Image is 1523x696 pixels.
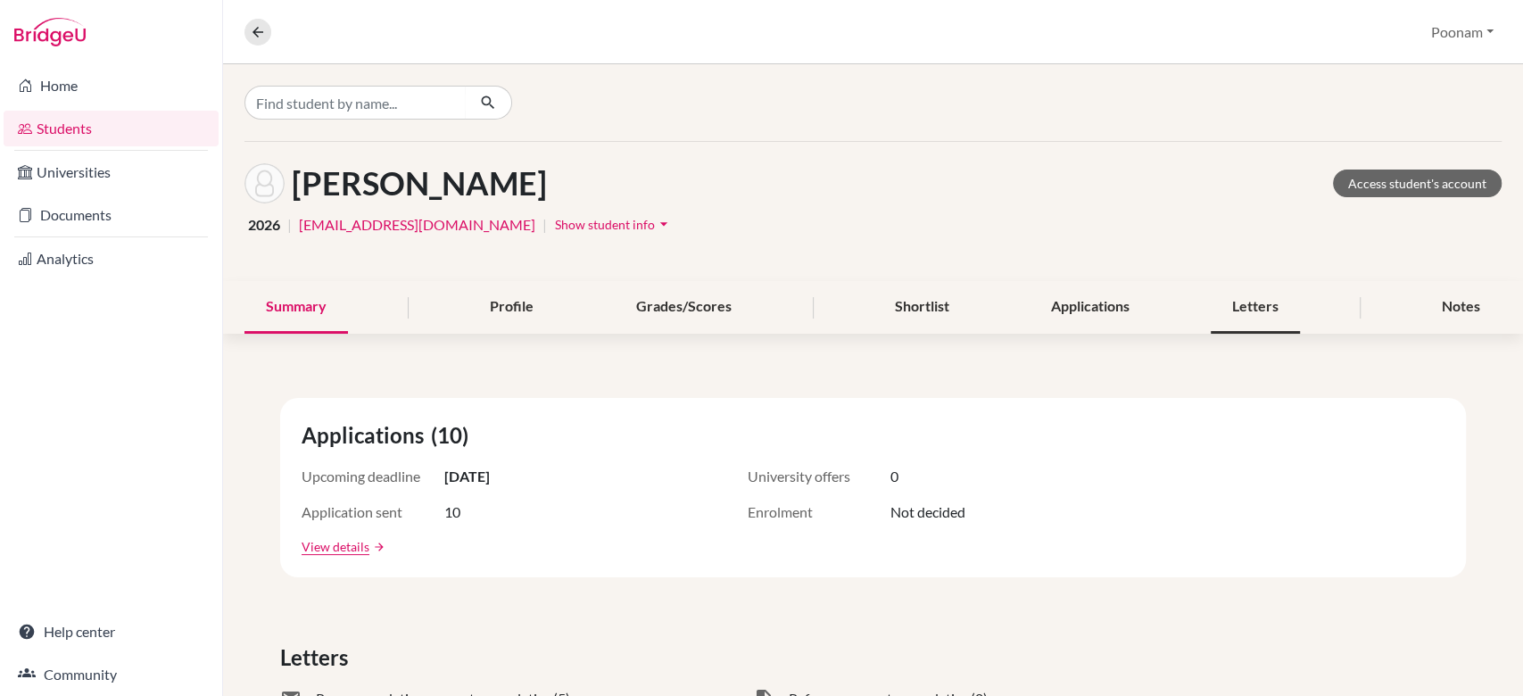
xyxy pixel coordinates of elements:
a: Students [4,111,219,146]
span: Upcoming deadline [302,466,444,487]
div: Letters [1211,281,1300,334]
img: Bridge-U [14,18,86,46]
a: arrow_forward [369,541,385,553]
span: University offers [748,466,890,487]
i: arrow_drop_down [655,215,673,233]
span: Applications [302,419,431,452]
a: Analytics [4,241,219,277]
div: Grades/Scores [615,281,753,334]
div: Shortlist [873,281,970,334]
a: View details [302,537,369,556]
span: Not decided [890,501,965,523]
a: Help center [4,614,219,650]
span: (10) [431,419,476,452]
span: Enrolment [748,501,890,523]
span: | [287,214,292,236]
a: Documents [4,197,219,233]
div: Summary [244,281,348,334]
span: [DATE] [444,466,490,487]
input: Find student by name... [244,86,466,120]
h1: [PERSON_NAME] [292,164,547,203]
button: Poonam [1423,15,1502,49]
span: 2026 [248,214,280,236]
span: 10 [444,501,460,523]
span: Application sent [302,501,444,523]
span: Letters [280,642,355,674]
img: Suhani Das Sharma's avatar [244,163,285,203]
a: Universities [4,154,219,190]
button: Show student infoarrow_drop_down [554,211,674,238]
div: Notes [1420,281,1502,334]
a: Home [4,68,219,104]
a: Community [4,657,219,692]
div: Applications [1030,281,1151,334]
span: 0 [890,466,898,487]
span: | [542,214,547,236]
span: Show student info [555,217,655,232]
a: [EMAIL_ADDRESS][DOMAIN_NAME] [299,214,535,236]
a: Access student's account [1333,170,1502,197]
div: Profile [468,281,555,334]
